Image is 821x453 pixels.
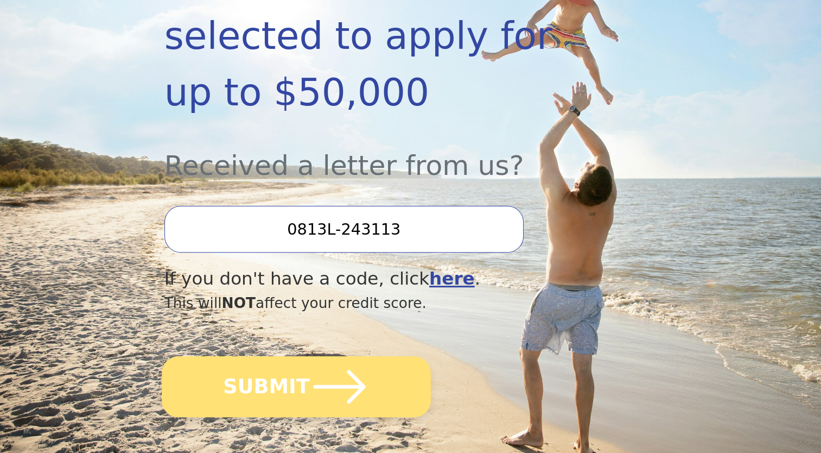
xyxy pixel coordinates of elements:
[162,356,431,417] button: SUBMIT
[164,206,524,253] input: Enter your Offer Code:
[429,268,475,289] a: here
[164,121,583,186] div: Received a letter from us?
[222,294,256,311] span: NOT
[164,292,583,314] div: This will affect your credit score.
[164,266,583,292] div: If you don't have a code, click .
